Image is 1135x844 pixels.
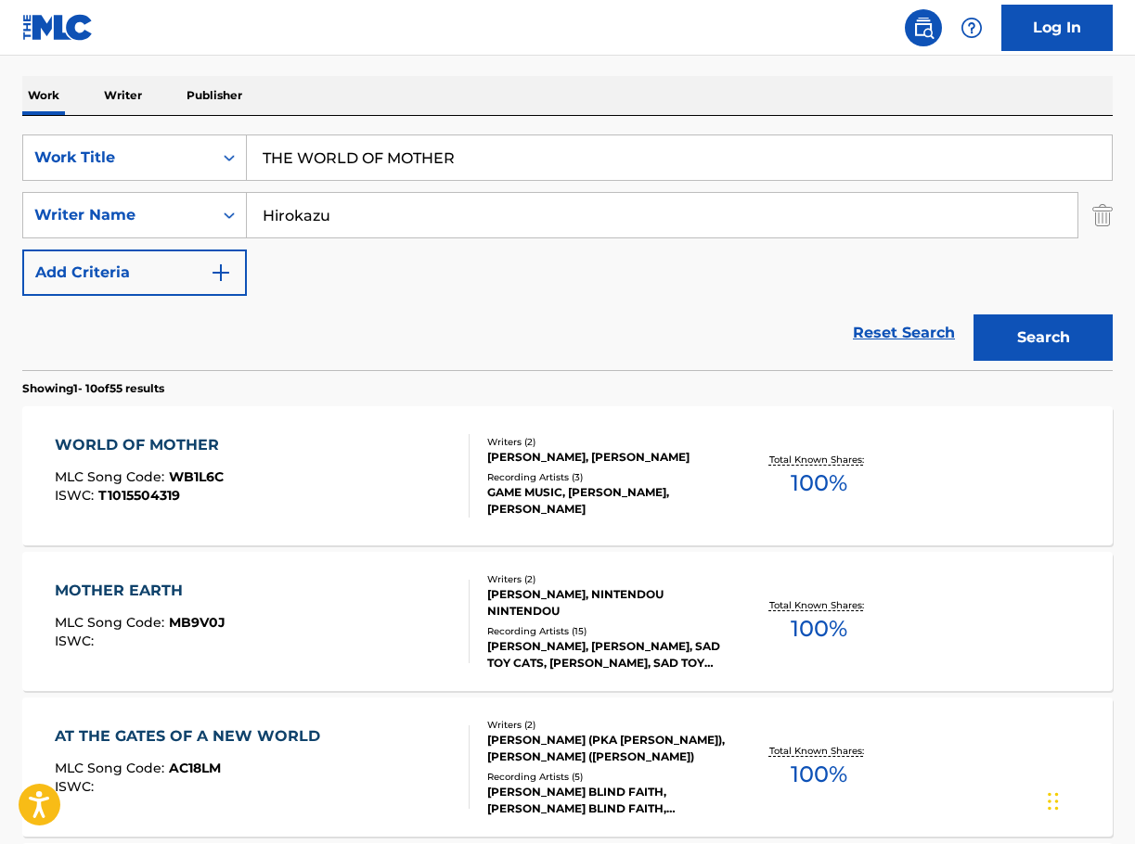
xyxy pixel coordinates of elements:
[55,580,226,602] div: MOTHER EARTH
[22,697,1113,837] a: AT THE GATES OF A NEW WORLDMLC Song Code:AC18LMISWC:Writers (2)[PERSON_NAME] (PKA [PERSON_NAME]),...
[55,778,98,795] span: ISWC :
[55,760,169,776] span: MLC Song Code :
[22,134,1113,370] form: Search Form
[22,249,247,296] button: Add Criteria
[55,468,169,485] span: MLC Song Code :
[22,380,164,397] p: Showing 1 - 10 of 55 results
[1092,192,1113,238] img: Delete Criterion
[769,744,869,758] p: Total Known Shares:
[487,586,729,620] div: [PERSON_NAME], NINTENDOU NINTENDOU
[791,758,847,791] span: 100 %
[905,9,942,46] a: Public Search
[169,468,224,485] span: WB1L6C
[98,76,148,115] p: Writer
[22,76,65,115] p: Work
[844,313,964,353] a: Reset Search
[210,262,232,284] img: 9d2ae6d4665cec9f34b9.svg
[55,633,98,649] span: ISWC :
[487,718,729,732] div: Writers ( 2 )
[55,725,329,748] div: AT THE GATES OF A NEW WORLD
[22,14,94,41] img: MLC Logo
[487,484,729,518] div: GAME MUSIC, [PERSON_NAME], [PERSON_NAME]
[1048,774,1059,829] div: Drag
[961,17,983,39] img: help
[1042,755,1135,844] iframe: Chat Widget
[912,17,935,39] img: search
[55,614,169,631] span: MLC Song Code :
[55,434,228,456] div: WORLD OF MOTHER
[181,76,248,115] p: Publisher
[22,406,1113,545] a: WORLD OF MOTHERMLC Song Code:WB1L6CISWC:T1015504319Writers (2)[PERSON_NAME], [PERSON_NAME]Recordi...
[769,453,869,467] p: Total Known Shares:
[791,467,847,500] span: 100 %
[487,572,729,586] div: Writers ( 2 )
[34,204,201,226] div: Writer Name
[98,487,180,504] span: T1015504319
[1001,5,1113,51] a: Log In
[953,9,990,46] div: Help
[791,612,847,646] span: 100 %
[487,732,729,765] div: [PERSON_NAME] (PKA [PERSON_NAME]), [PERSON_NAME] ([PERSON_NAME])
[487,770,729,784] div: Recording Artists ( 5 )
[22,552,1113,691] a: MOTHER EARTHMLC Song Code:MB9V0JISWC:Writers (2)[PERSON_NAME], NINTENDOU NINTENDOURecording Artis...
[487,470,729,484] div: Recording Artists ( 3 )
[34,147,201,169] div: Work Title
[974,314,1113,361] button: Search
[55,487,98,504] span: ISWC :
[487,638,729,671] div: [PERSON_NAME], [PERSON_NAME], SAD TOY CATS, [PERSON_NAME], SAD TOY CATS
[487,624,729,638] div: Recording Artists ( 15 )
[769,598,869,612] p: Total Known Shares:
[487,784,729,817] div: [PERSON_NAME] BLIND FAITH, [PERSON_NAME] BLIND FAITH, [PERSON_NAME] BLIND FAITH, [PERSON_NAME] BL...
[169,760,221,776] span: AC18LM
[169,614,226,631] span: MB9V0J
[487,449,729,466] div: [PERSON_NAME], [PERSON_NAME]
[487,435,729,449] div: Writers ( 2 )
